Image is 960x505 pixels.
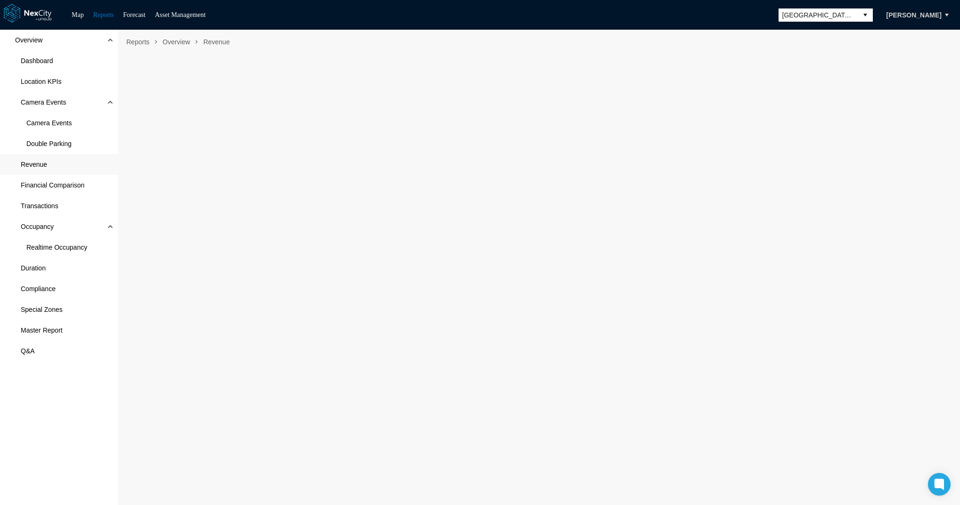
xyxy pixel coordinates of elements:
[21,98,66,107] span: Camera Events
[26,118,72,128] span: Camera Events
[123,34,153,49] span: Reports
[886,10,942,20] span: [PERSON_NAME]
[21,326,63,335] span: Master Report
[21,160,47,169] span: Revenue
[21,346,35,356] span: Q&A
[159,34,194,49] span: Overview
[93,11,114,18] a: Reports
[21,201,58,211] span: Transactions
[21,305,63,314] span: Special Zones
[199,34,233,49] span: Revenue
[26,243,87,252] span: Realtime Occupancy
[21,222,54,231] span: Occupancy
[155,11,206,18] a: Asset Management
[21,284,56,293] span: Compliance
[123,11,145,18] a: Forecast
[858,8,873,22] button: select
[26,139,72,148] span: Double Parking
[72,11,84,18] a: Map
[877,7,952,23] button: [PERSON_NAME]
[21,56,53,65] span: Dashboard
[21,180,84,190] span: Financial Comparison
[15,35,42,45] span: Overview
[21,77,61,86] span: Location KPIs
[21,263,46,273] span: Duration
[782,10,854,20] span: [GEOGRAPHIC_DATA][PERSON_NAME]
